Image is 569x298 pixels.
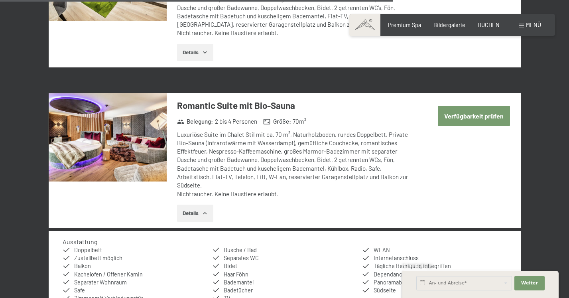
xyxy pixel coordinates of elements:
[49,93,167,182] img: mss_renderimg.php
[74,262,91,269] span: Balkon
[224,255,259,261] span: Separates WC
[74,279,127,286] span: Separater Wohnraum
[177,130,414,198] div: Luxuriöse Suite im Chalet Stil mit ca. 70 m², Naturholzboden, rundes Doppelbett, Private Bio-Saun...
[374,255,419,261] span: Internetanschluss
[521,280,538,286] span: Weiter
[63,238,98,245] h4: Ausstattung
[374,279,410,286] span: Panoramablick
[374,262,451,269] span: Tägliche Reinigung inbegriffen
[177,44,213,61] button: Details
[478,22,500,28] a: BUCHEN
[224,262,237,269] span: Bidet
[293,117,306,126] span: 70 m²
[224,287,253,294] span: Badetücher
[177,99,414,112] h3: Romantic Suite mit Bio-Sauna
[215,117,257,126] span: 2 bis 4 Personen
[402,263,432,268] span: Schnellanfrage
[526,22,541,28] span: Menü
[74,271,143,278] span: Kachelofen / Offener Kamin
[224,271,248,278] span: Haar Föhn
[374,271,405,278] span: Dependance
[374,247,390,253] span: WLAN
[74,287,85,294] span: Safe
[224,247,257,253] span: Dusche / Bad
[263,117,291,126] strong: Größe :
[74,255,122,261] span: Zustellbett möglich
[374,287,396,294] span: Südseite
[438,106,510,126] button: Verfügbarkeit prüfen
[388,22,421,28] a: Premium Spa
[177,117,213,126] strong: Belegung :
[224,279,254,286] span: Bademantel
[74,247,102,253] span: Doppelbett
[514,276,545,290] button: Weiter
[433,22,465,28] a: Bildergalerie
[177,205,213,222] button: Details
